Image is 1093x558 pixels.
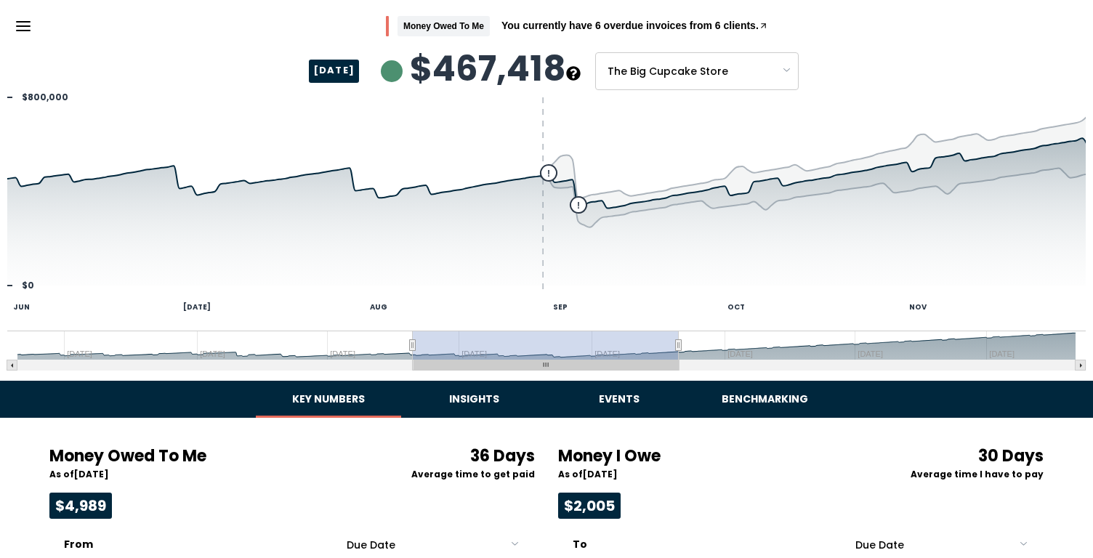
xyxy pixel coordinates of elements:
[309,60,358,83] span: [DATE]
[885,469,1044,481] p: Average time I have to pay
[546,381,692,418] button: Events
[727,302,745,312] text: OCT
[376,469,535,481] p: Average time to get paid
[49,493,112,519] span: $4,989
[398,16,490,37] span: Money Owed To Me
[570,197,586,213] g: Thursday, Sep 4, 04:00, 339,890.50454413146. flags.
[885,447,1044,466] h4: 30 Days
[49,469,353,481] p: As of [DATE]
[183,302,211,312] text: [DATE]
[256,381,401,418] button: Key Numbers
[370,302,387,312] text: AUG
[22,279,34,291] text: $0
[692,381,837,418] button: Benchmarking
[553,302,568,312] text: SEP
[558,469,862,481] p: As of [DATE]
[566,66,581,83] button: see more about your cashflow projection
[386,16,768,37] button: Money Owed To MeYou currently have 6 overdue invoices from 6 clients.
[558,447,862,466] h4: Money I Owe
[547,169,550,179] text: !
[22,91,68,103] text: $800,000
[558,493,621,519] span: $2,005
[376,447,535,466] h4: 36 Days
[49,447,353,466] h4: Money Owed To Me
[401,381,546,418] button: Insights
[410,52,581,86] span: $467,418
[577,201,580,211] text: !
[909,302,927,312] text: NOV
[541,165,557,181] g: Saturday, Aug 30, 04:00, 476,579.6115178543. flags.
[13,302,30,312] text: JUN
[501,20,759,31] span: You currently have 6 overdue invoices from 6 clients.
[15,17,32,35] svg: Menu
[64,530,326,552] p: From
[573,530,835,552] p: To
